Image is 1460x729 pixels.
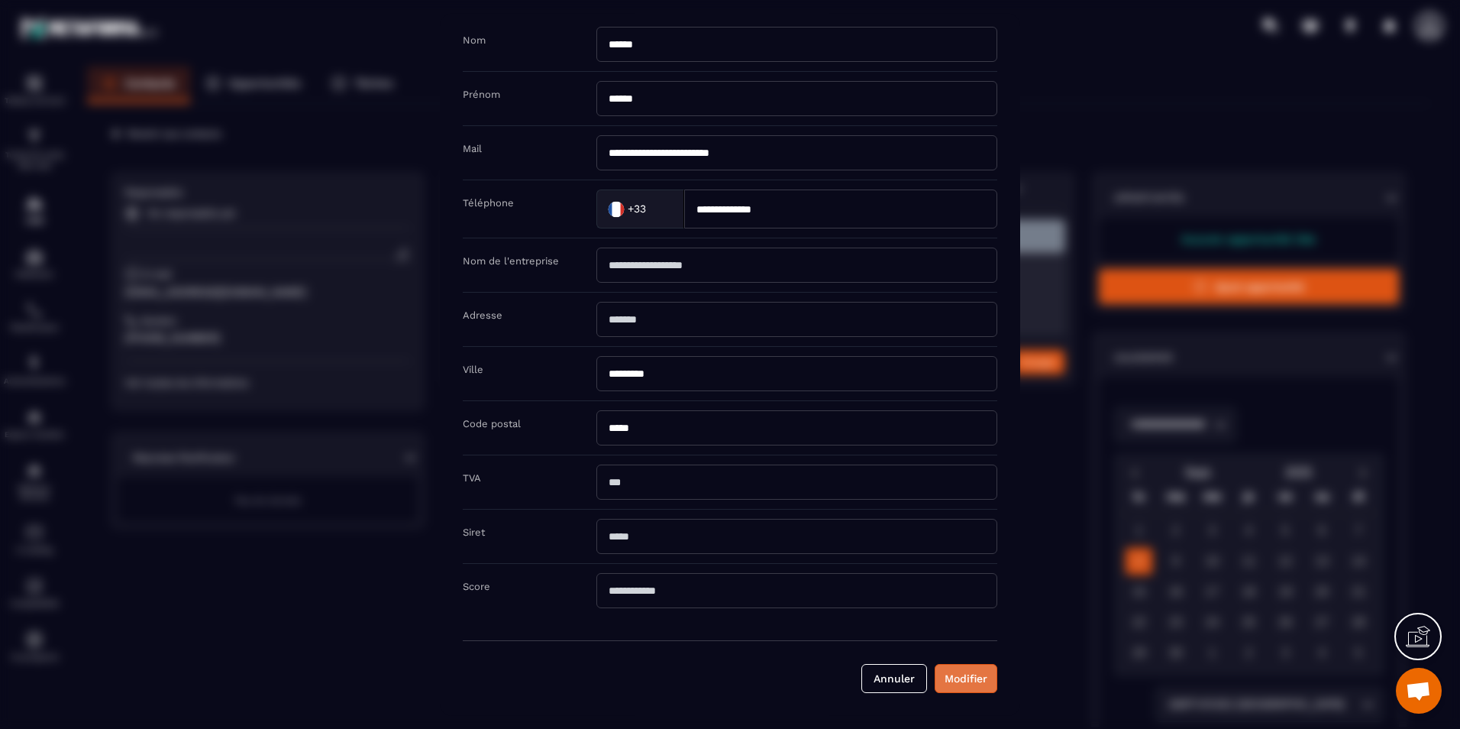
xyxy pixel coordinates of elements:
label: Nom de l'entreprise [463,255,559,267]
label: Nom [463,34,486,46]
label: Mail [463,143,482,154]
div: Search for option [596,190,684,228]
button: Modifier [935,664,997,693]
div: Ouvrir le chat [1396,668,1442,714]
label: TVA [463,472,481,484]
img: Country Flag [601,193,631,224]
label: Prénom [463,89,500,100]
label: Adresse [463,309,502,321]
span: +33 [628,201,646,216]
label: Code postal [463,418,521,429]
label: Ville [463,364,483,375]
input: Search for option [649,197,668,220]
label: Score [463,581,490,592]
label: Siret [463,526,485,538]
button: Annuler [861,664,927,693]
label: Téléphone [463,197,514,209]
